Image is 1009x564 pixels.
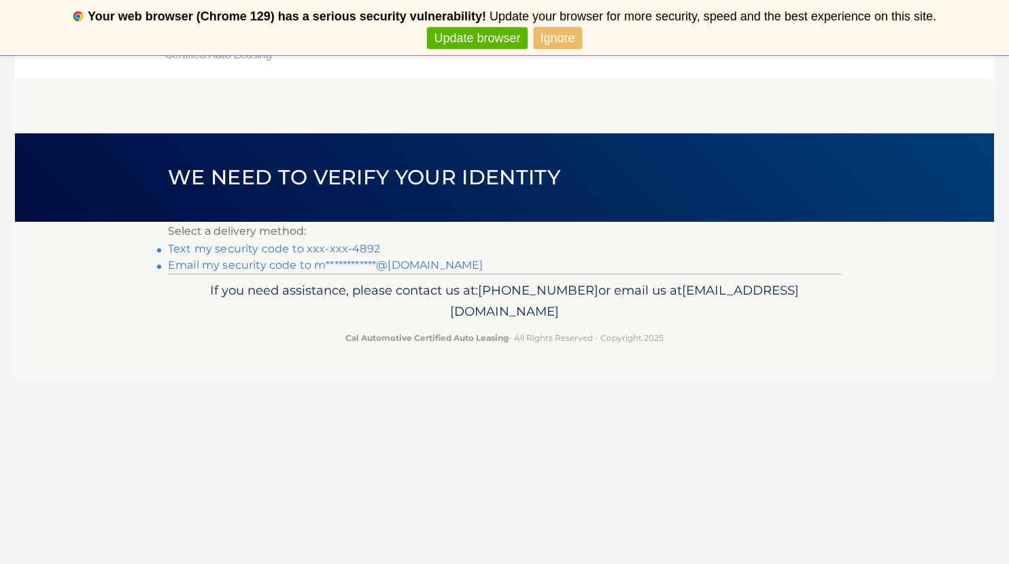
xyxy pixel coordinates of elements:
b: Your web browser (Chrome 129) has a serious security vulnerability! [88,10,486,23]
p: Select a delivery method: [168,222,841,241]
p: If you need assistance, please contact us at: or email us at [177,280,832,323]
p: - All Rights Reserved - Copyright 2025 [177,331,832,345]
a: Ignore [534,27,582,50]
a: Text my security code to xxx-xxx-4892 [168,242,380,255]
span: We need to verify your identity [168,165,560,190]
span: [PHONE_NUMBER] [478,282,598,298]
strong: Cal Automotive Certified Auto Leasing [345,333,509,343]
a: Update browser [427,27,527,50]
span: Update your browser for more security, speed and the best experience on this site. [490,10,936,23]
